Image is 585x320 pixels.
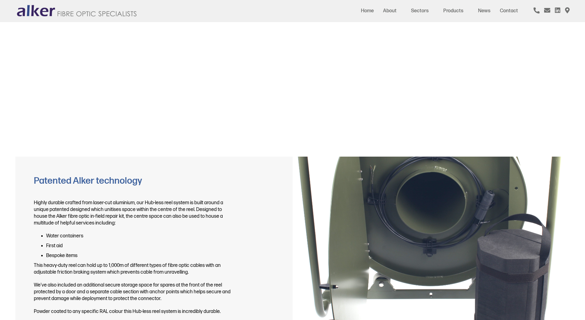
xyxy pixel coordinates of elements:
[15,5,138,18] img: logo.png
[443,8,464,14] a: Products
[34,175,274,187] h3: Patented Alker technology
[34,308,274,315] p: Powder coated to any specific RAL colour this Hub-less reel system is incredibly durable.
[46,252,274,259] li: Bespoke items
[500,8,518,14] a: Contact
[34,262,274,276] p: This heavy-duty reel can hold up to 1,000m of different types of fibre optic cables with an adjus...
[361,8,374,14] a: Home
[34,282,274,302] p: We’ve also included an additional secure storage space for spares at the front of the reel protec...
[411,8,429,14] a: Sectors
[478,8,491,14] a: News
[34,200,274,227] p: Highly durable crafted from laser-cut aluminium, our Hub-less reel system is built around a uniqu...
[383,8,397,14] a: About
[46,233,274,240] li: Water containers
[46,243,274,249] li: First aid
